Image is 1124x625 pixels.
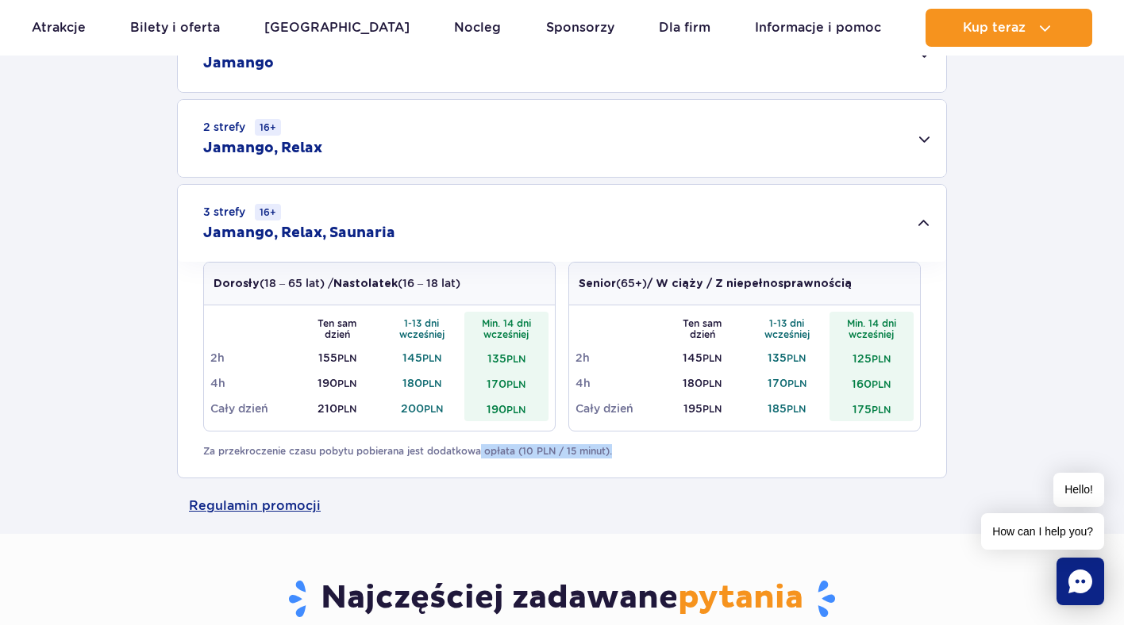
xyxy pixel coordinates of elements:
td: Cały dzień [575,396,660,421]
small: PLN [337,403,356,415]
small: 2 strefy [203,119,281,136]
span: Kup teraz [963,21,1026,35]
td: 155 [295,345,380,370]
td: 200 [379,396,464,421]
small: PLN [506,378,525,390]
p: Za przekroczenie czasu pobytu pobierana jest dodatkowa opłata (10 PLN / 15 minut). [203,444,921,458]
td: Cały dzień [210,396,295,421]
small: 16+ [255,204,281,220]
small: PLN [872,404,891,416]
small: PLN [506,404,525,416]
small: PLN [872,353,891,365]
td: 135 [464,345,549,370]
td: 145 [379,345,464,370]
small: PLN [702,352,722,364]
h3: Najczęściej zadawane [189,578,935,619]
td: 135 [745,345,830,370]
td: 160 [830,370,914,396]
div: Chat [1057,558,1104,605]
h2: Jamango [203,54,274,73]
strong: Senior [579,278,616,289]
h2: Jamango, Relax, Saunaria [203,224,395,243]
small: PLN [506,353,525,365]
small: 3 strefy [203,204,281,220]
button: Kup teraz [926,9,1092,47]
th: Ten sam dzień [660,312,745,345]
small: PLN [787,378,806,389]
a: Regulamin promocji [189,478,935,534]
td: 125 [830,345,914,370]
td: 190 [464,396,549,421]
p: (65+) [579,275,852,292]
td: 190 [295,370,380,396]
th: Ten sam dzień [295,312,380,345]
td: 2h [575,345,660,370]
td: 195 [660,396,745,421]
td: 185 [745,396,830,421]
td: 170 [745,370,830,396]
td: 4h [210,370,295,396]
small: PLN [787,403,806,415]
a: Atrakcje [32,9,86,47]
small: PLN [702,403,722,415]
td: 4h [575,370,660,396]
th: Min. 14 dni wcześniej [830,312,914,345]
strong: Nastolatek [333,278,398,289]
small: PLN [337,352,356,364]
small: PLN [872,378,891,390]
small: PLN [337,378,356,389]
h2: Jamango, Relax [203,139,322,158]
td: 180 [660,370,745,396]
small: PLN [787,352,806,364]
a: Nocleg [454,9,501,47]
td: 145 [660,345,745,370]
td: 2h [210,345,295,370]
span: How can I help you? [981,513,1104,550]
a: Informacje i pomoc [755,9,881,47]
strong: Dorosły [214,278,260,289]
small: PLN [702,378,722,389]
small: PLN [422,378,441,389]
p: (18 – 65 lat) / (16 – 18 lat) [214,275,460,292]
span: pytania [678,578,803,618]
a: Sponsorzy [546,9,614,47]
th: Min. 14 dni wcześniej [464,312,549,345]
th: 1-13 dni wcześniej [379,312,464,345]
td: 210 [295,396,380,421]
a: Dla firm [659,9,710,47]
small: PLN [424,403,443,415]
td: 180 [379,370,464,396]
span: Hello! [1053,473,1104,507]
a: Bilety i oferta [130,9,220,47]
small: 16+ [255,119,281,136]
small: PLN [422,352,441,364]
strong: / W ciąży / Z niepełnosprawnością [647,278,852,289]
td: 170 [464,370,549,396]
a: [GEOGRAPHIC_DATA] [264,9,410,47]
th: 1-13 dni wcześniej [745,312,830,345]
td: 175 [830,396,914,421]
